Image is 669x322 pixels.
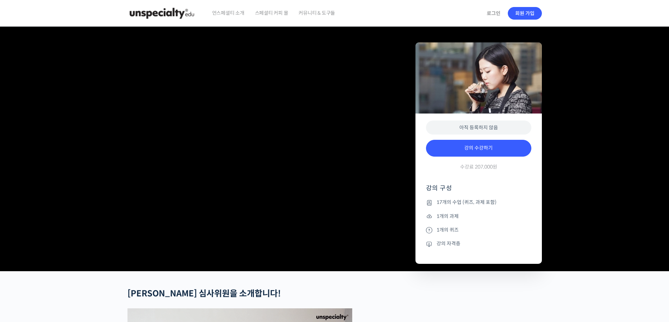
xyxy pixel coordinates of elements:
li: 17개의 수업 (퀴즈, 과제 포함) [426,198,531,207]
li: 1개의 퀴즈 [426,226,531,234]
strong: [PERSON_NAME] 심사위원을 소개합니다 [127,288,278,299]
li: 강의 자격증 [426,240,531,248]
span: 수강료 207,000원 [460,164,497,170]
div: 아직 등록하지 않음 [426,121,531,135]
h4: 강의 구성 [426,184,531,198]
a: 강의 수강하기 [426,140,531,157]
li: 1개의 과제 [426,212,531,220]
a: 로그인 [483,5,505,21]
h2: ! [127,289,378,299]
a: 회원 가입 [508,7,542,20]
